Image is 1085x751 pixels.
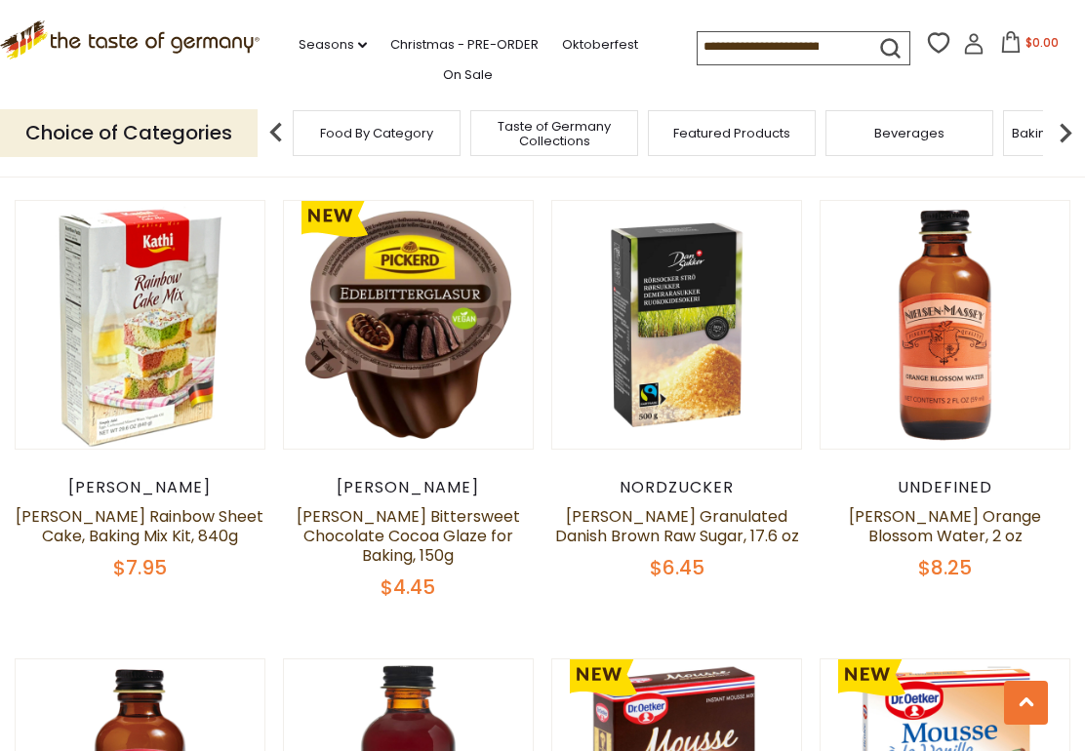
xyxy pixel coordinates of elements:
img: Kathi Rainbow Sheet Cake, Baking Mix Kit, 840g [16,201,264,450]
img: next arrow [1046,113,1085,152]
a: Food By Category [320,126,433,140]
a: Featured Products [673,126,790,140]
img: Nielsen-Massey Orange Blossom Water, 2 oz [821,201,1069,450]
a: Christmas - PRE-ORDER [390,34,539,56]
a: [PERSON_NAME] Granulated Danish Brown Raw Sugar, 17.6 oz [555,505,799,547]
a: Seasons [299,34,367,56]
div: undefined [820,478,1070,497]
a: [PERSON_NAME] Orange Blossom Water, 2 oz [849,505,1041,547]
span: $7.95 [113,554,167,581]
span: $8.25 [918,554,972,581]
span: $4.45 [381,573,435,601]
span: $6.45 [650,554,704,581]
div: [PERSON_NAME] [15,478,265,497]
img: Pickerd Bittersweet Chocolate Cocoa Glaze for Baking, 150g [284,201,533,450]
div: [PERSON_NAME] [283,478,534,497]
span: $0.00 [1025,34,1059,51]
img: previous arrow [257,113,296,152]
a: Beverages [874,126,944,140]
a: On Sale [443,64,493,86]
img: Dan Sukker Granulated Danish Brown Raw Sugar, 17.6 oz [552,201,801,450]
button: $0.00 [988,31,1071,60]
a: Taste of Germany Collections [476,119,632,148]
a: [PERSON_NAME] Bittersweet Chocolate Cocoa Glaze for Baking, 150g [297,505,520,567]
a: [PERSON_NAME] Rainbow Sheet Cake, Baking Mix Kit, 840g [16,505,263,547]
div: Nordzucker [551,478,802,497]
a: Oktoberfest [562,34,638,56]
